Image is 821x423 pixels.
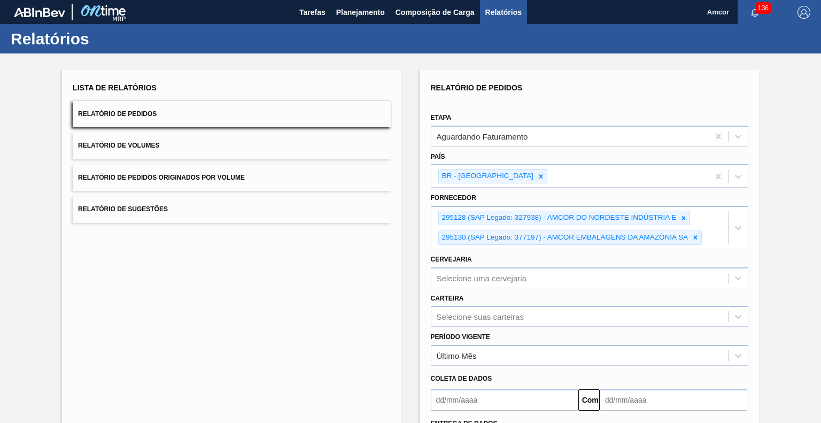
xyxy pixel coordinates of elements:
[78,206,168,213] font: Relatório de Sugestões
[738,5,772,20] button: Notificações
[437,312,524,321] font: Selecione suas carteiras
[431,375,492,382] font: Coleta de dados
[431,114,452,121] font: Etapa
[431,153,445,160] font: País
[73,196,390,222] button: Relatório de Sugestões
[431,333,490,341] font: Período Vigente
[78,142,159,150] font: Relatório de Volumes
[73,83,157,92] font: Lista de Relatórios
[299,8,326,17] font: Tarefas
[396,8,475,17] font: Composição de Carga
[431,194,476,202] font: Fornecedor
[758,4,769,12] font: 136
[437,132,528,141] font: Aguardando Faturamento
[797,6,810,19] img: Sair
[485,8,522,17] font: Relatórios
[78,110,157,118] font: Relatório de Pedidos
[336,8,385,17] font: Planejamento
[437,351,477,360] font: Último Mês
[600,389,747,411] input: dd/mm/aaaa
[442,172,533,180] font: BR - [GEOGRAPHIC_DATA]
[431,256,472,263] font: Cervejaria
[431,295,464,302] font: Carteira
[431,83,523,92] font: Relatório de Pedidos
[78,174,245,181] font: Relatório de Pedidos Originados por Volume
[11,30,89,48] font: Relatórios
[442,213,677,221] font: 295128 (SAP Legado: 327938) - AMCOR DO NORDESTE INDÚSTRIA E
[582,396,607,404] font: Comeu
[707,8,729,16] font: Amcor
[73,101,390,127] button: Relatório de Pedidos
[73,133,390,159] button: Relatório de Volumes
[437,273,526,282] font: Selecione uma cervejaria
[431,389,578,411] input: dd/mm/aaaa
[442,233,688,241] font: 295130 (SAP Legado: 377197) - AMCOR EMBALAGENS DA AMAZÔNIA SA
[578,389,600,411] button: Comeu
[14,7,65,17] img: TNhmsLtSVTkK8tSr43FrP2fwEKptu5GPRR3wAAAABJRU5ErkJggg==
[73,165,390,191] button: Relatório de Pedidos Originados por Volume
